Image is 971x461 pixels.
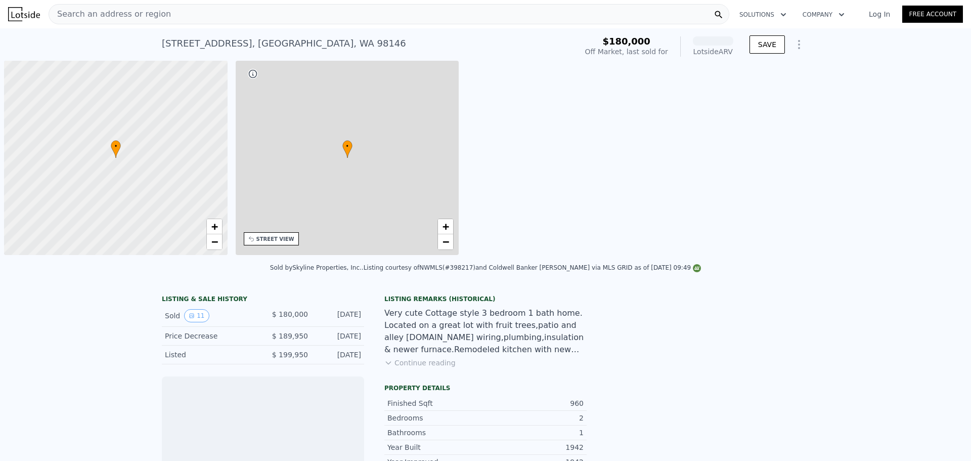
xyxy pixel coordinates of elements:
div: 1942 [485,442,584,452]
a: Log In [857,9,902,19]
img: Lotside [8,7,40,21]
div: • [342,140,352,158]
div: Sold [165,309,255,322]
a: Zoom in [207,219,222,234]
button: Continue reading [384,358,456,368]
span: $ 189,950 [272,332,308,340]
a: Free Account [902,6,963,23]
div: [STREET_ADDRESS] , [GEOGRAPHIC_DATA] , WA 98146 [162,36,406,51]
div: 1 [485,428,584,438]
button: Solutions [731,6,795,24]
div: Listed [165,350,255,360]
span: $180,000 [602,36,650,47]
span: • [111,142,121,151]
div: [DATE] [316,309,361,322]
span: Search an address or region [49,8,171,20]
div: • [111,140,121,158]
span: − [443,235,449,248]
div: Off Market, last sold for [585,47,668,57]
div: [DATE] [316,350,361,360]
div: Listing courtesy of NWMLS (#398217) and Coldwell Banker [PERSON_NAME] via MLS GRID as of [DATE] 0... [364,264,701,271]
div: STREET VIEW [256,235,294,243]
button: SAVE [749,35,785,54]
div: 960 [485,398,584,408]
button: Show Options [789,34,809,55]
span: • [342,142,352,151]
span: $ 180,000 [272,310,308,318]
span: + [211,220,217,233]
span: $ 199,950 [272,351,308,359]
a: Zoom in [438,219,453,234]
div: Property details [384,384,587,392]
button: View historical data [184,309,209,322]
div: Listing Remarks (Historical) [384,295,587,303]
a: Zoom out [207,234,222,249]
button: Company [795,6,853,24]
div: Finished Sqft [387,398,485,408]
div: LISTING & SALE HISTORY [162,295,364,305]
div: Very cute Cottage style 3 bedroom 1 bath home. Located on a great lot with fruit trees,patio and ... [384,307,587,356]
div: Sold by Skyline Properties, Inc. . [270,264,364,271]
div: Lotside ARV [693,47,733,57]
span: + [443,220,449,233]
span: − [211,235,217,248]
img: NWMLS Logo [693,264,701,272]
a: Zoom out [438,234,453,249]
div: Bedrooms [387,413,485,423]
div: Year Built [387,442,485,452]
div: [DATE] [316,331,361,341]
div: Price Decrease [165,331,255,341]
div: 2 [485,413,584,423]
div: Bathrooms [387,428,485,438]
